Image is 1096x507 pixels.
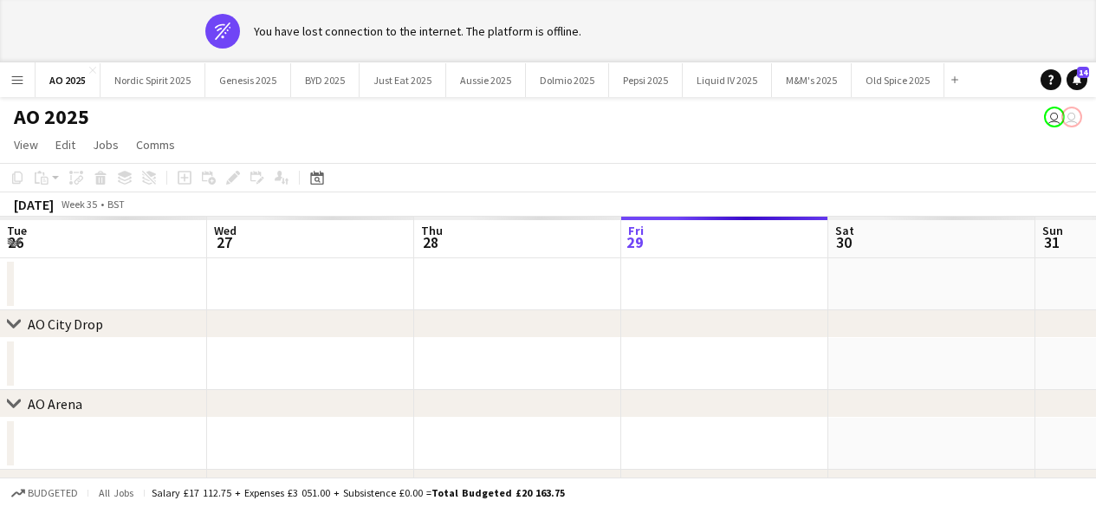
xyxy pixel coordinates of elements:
[107,198,125,211] div: BST
[421,223,443,238] span: Thu
[7,133,45,156] a: View
[211,232,237,252] span: 27
[136,137,175,153] span: Comms
[360,63,446,97] button: Just Eat 2025
[57,198,101,211] span: Week 35
[36,63,101,97] button: AO 2025
[291,63,360,97] button: BYD 2025
[95,486,137,499] span: All jobs
[626,232,644,252] span: 29
[129,133,182,156] a: Comms
[28,475,81,492] div: AO Pizza
[28,487,78,499] span: Budgeted
[526,63,609,97] button: Dolmio 2025
[628,223,644,238] span: Fri
[214,223,237,238] span: Wed
[833,232,854,252] span: 30
[1040,232,1063,252] span: 31
[7,223,27,238] span: Tue
[152,486,565,499] div: Salary £17 112.75 + Expenses £3 051.00 + Subsistence £0.00 =
[93,137,119,153] span: Jobs
[9,484,81,503] button: Budgeted
[852,63,944,97] button: Old Spice 2025
[254,23,581,39] div: You have lost connection to the internet. The platform is offline.
[14,196,54,213] div: [DATE]
[4,232,27,252] span: 26
[1042,223,1063,238] span: Sun
[431,486,565,499] span: Total Budgeted £20 163.75
[772,63,852,97] button: M&M's 2025
[14,137,38,153] span: View
[418,232,443,252] span: 28
[1061,107,1082,127] app-user-avatar: Laura Smallwood
[1067,69,1087,90] a: 14
[55,137,75,153] span: Edit
[28,395,82,413] div: AO Arena
[1077,67,1089,78] span: 14
[609,63,683,97] button: Pepsi 2025
[835,223,854,238] span: Sat
[86,133,126,156] a: Jobs
[683,63,772,97] button: Liquid IV 2025
[1044,107,1065,127] app-user-avatar: Rosie Benjamin
[49,133,82,156] a: Edit
[101,63,205,97] button: Nordic Spirit 2025
[205,63,291,97] button: Genesis 2025
[14,104,89,130] h1: AO 2025
[28,315,103,333] div: AO City Drop
[446,63,526,97] button: Aussie 2025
